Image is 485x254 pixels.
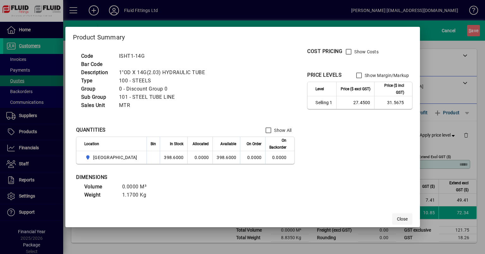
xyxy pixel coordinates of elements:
label: Show Margin/Markup [363,72,409,79]
span: On Backorder [269,137,286,151]
span: 0.0000 [247,155,262,160]
td: 0.0000 [265,151,294,164]
div: DIMENSIONS [76,174,234,181]
span: Available [220,140,236,147]
td: Bar Code [78,60,116,68]
div: PRICE LEVELS [307,71,342,79]
td: 31.5675 [374,96,412,109]
span: [GEOGRAPHIC_DATA] [93,154,137,161]
td: Group [78,85,116,93]
td: 101 - STEEL TUBE LINE [116,93,213,101]
td: 1"OD X 14G(2.03) HYDRAULIC TUBE [116,68,213,77]
td: Sales Unit [78,101,116,109]
td: 27.4500 [336,96,374,109]
span: Location [84,140,99,147]
span: Allocated [193,140,209,147]
td: Code [78,52,116,60]
td: Sub Group [78,93,116,101]
label: Show All [273,127,291,133]
div: COST PRICING [307,48,342,55]
td: ISHT1-14G [116,52,213,60]
td: 0.0000 M³ [119,183,157,191]
button: Close [392,213,412,225]
td: 0 - Discount Group 0 [116,85,213,93]
td: Type [78,77,116,85]
span: Bin [151,140,156,147]
span: Close [397,216,408,222]
td: Description [78,68,116,77]
td: MTR [116,101,213,109]
td: Volume [81,183,119,191]
span: AUCKLAND [84,154,140,161]
span: Level [315,86,324,92]
label: Show Costs [353,49,379,55]
td: 398.6000 [160,151,187,164]
h2: Product Summary [65,27,420,45]
span: In Stock [170,140,183,147]
span: Price ($ excl GST) [341,86,370,92]
td: 0.0000 [187,151,213,164]
td: 100 - STEELS [116,77,213,85]
span: Selling 1 [315,99,332,106]
div: QUANTITIES [76,126,106,134]
td: Weight [81,191,119,199]
td: 398.6000 [213,151,240,164]
td: 1.1700 Kg [119,191,157,199]
span: Price ($ incl GST) [378,82,404,96]
span: On Order [247,140,261,147]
